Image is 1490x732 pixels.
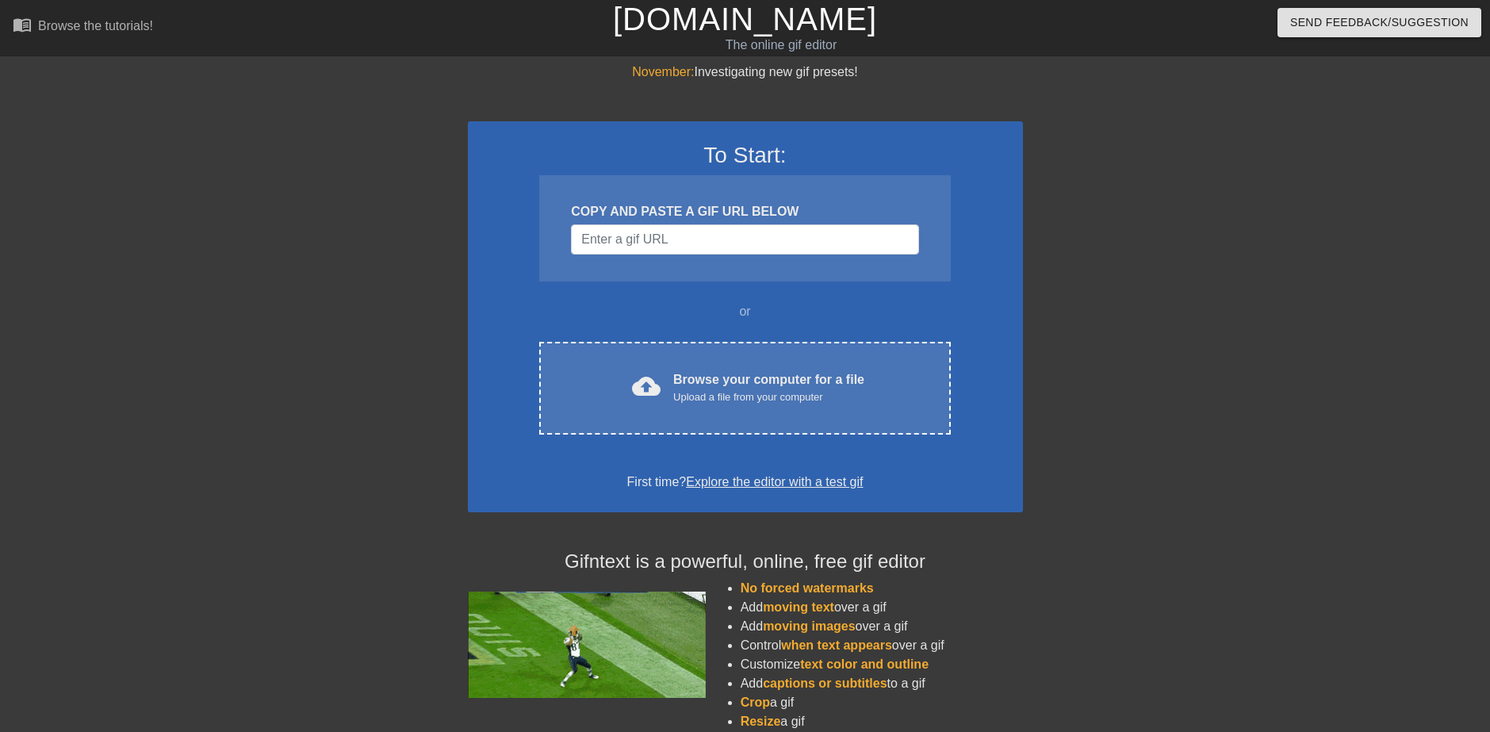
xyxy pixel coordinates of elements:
[741,636,1023,655] li: Control over a gif
[741,674,1023,693] li: Add to a gif
[741,712,1023,731] li: a gif
[13,15,32,34] span: menu_book
[741,581,874,595] span: No forced watermarks
[1277,8,1481,37] button: Send Feedback/Suggestion
[763,676,887,690] span: captions or subtitles
[488,473,1002,492] div: First time?
[571,224,918,255] input: Username
[673,389,864,405] div: Upload a file from your computer
[741,696,770,709] span: Crop
[741,715,781,728] span: Resize
[509,302,982,321] div: or
[1290,13,1469,33] span: Send Feedback/Suggestion
[741,617,1023,636] li: Add over a gif
[741,598,1023,617] li: Add over a gif
[468,63,1023,82] div: Investigating new gif presets!
[488,142,1002,169] h3: To Start:
[468,592,706,698] img: football_small.gif
[686,475,863,489] a: Explore the editor with a test gif
[38,19,153,33] div: Browse the tutorials!
[800,657,929,671] span: text color and outline
[468,550,1023,573] h4: Gifntext is a powerful, online, free gif editor
[673,370,864,405] div: Browse your computer for a file
[781,638,892,652] span: when text appears
[741,693,1023,712] li: a gif
[763,619,855,633] span: moving images
[504,36,1057,55] div: The online gif editor
[763,600,834,614] span: moving text
[741,655,1023,674] li: Customize
[13,15,153,40] a: Browse the tutorials!
[571,202,918,221] div: COPY AND PASTE A GIF URL BELOW
[613,2,877,36] a: [DOMAIN_NAME]
[632,65,694,79] span: November:
[632,372,661,400] span: cloud_upload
